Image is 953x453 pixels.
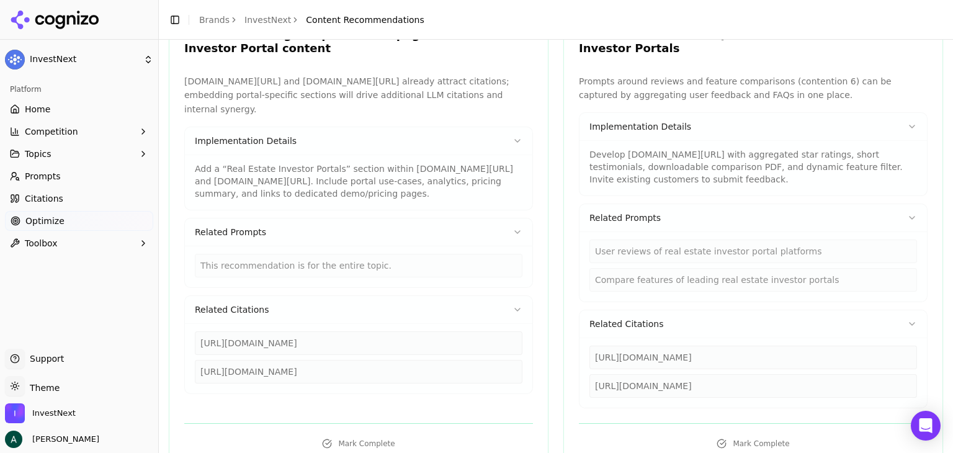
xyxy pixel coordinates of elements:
[589,268,917,292] div: Compare features of leading real estate investor portals
[5,211,153,231] a: Optimize
[195,331,522,355] div: [URL][DOMAIN_NAME]
[579,113,927,140] button: Implementation Details
[5,233,153,253] button: Toolbox
[25,237,58,249] span: Toolbox
[589,120,691,133] span: Implementation Details
[589,212,661,224] span: Related Prompts
[185,218,532,246] button: Related Prompts
[195,135,297,147] span: Implementation Details
[25,103,50,115] span: Home
[184,28,513,56] h3: Enhance existing comparison/list pages to include Investor Portal content
[27,434,99,445] span: [PERSON_NAME]
[25,215,65,227] span: Optimize
[5,189,153,209] a: Citations
[25,125,78,138] span: Competition
[589,148,917,186] p: Develop [DOMAIN_NAME][URL] with aggregated star ratings, short testimonials, downloadable compari...
[306,14,424,26] span: Content Recommendations
[199,15,230,25] a: Brands
[25,148,51,160] span: Topics
[195,303,269,316] span: Related Citations
[579,310,927,338] button: Related Citations
[25,352,64,365] span: Support
[25,192,63,205] span: Citations
[199,14,424,26] nav: breadcrumb
[5,122,153,141] button: Competition
[5,403,25,423] img: InvestNext
[32,408,76,419] span: InvestNext
[30,54,138,65] span: InvestNext
[5,79,153,99] div: Platform
[5,166,153,186] a: Prompts
[5,431,22,448] img: Andrew Berg
[244,14,291,26] a: InvestNext
[5,403,76,423] button: Open organization switcher
[579,204,927,231] button: Related Prompts
[579,74,928,103] p: Prompts around reviews and feature comparisons (contention 6) can be captured by aggregating user...
[589,240,917,263] div: User reviews of real estate investor portal platforms
[589,374,917,398] div: [URL][DOMAIN_NAME]
[5,144,153,164] button: Topics
[195,360,522,383] div: [URL][DOMAIN_NAME]
[25,383,60,393] span: Theme
[185,296,532,323] button: Related Citations
[5,431,99,448] button: Open user button
[195,226,266,238] span: Related Prompts
[589,346,917,369] div: [URL][DOMAIN_NAME]
[184,74,533,117] p: [DOMAIN_NAME][URL] and [DOMAIN_NAME][URL] already attract citations; embedding portal-specific se...
[25,170,61,182] span: Prompts
[5,50,25,70] img: InvestNext
[589,318,663,330] span: Related Citations
[579,28,908,56] h3: Build a centralized FAQ & User Reviews hub for Investor Portals
[195,254,522,277] div: This recommendation is for the entire topic.
[195,163,522,200] p: Add a “Real Estate Investor Portals” section within [DOMAIN_NAME][URL] and [DOMAIN_NAME][URL]. In...
[185,127,532,155] button: Implementation Details
[5,99,153,119] a: Home
[911,411,941,441] div: Open Intercom Messenger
